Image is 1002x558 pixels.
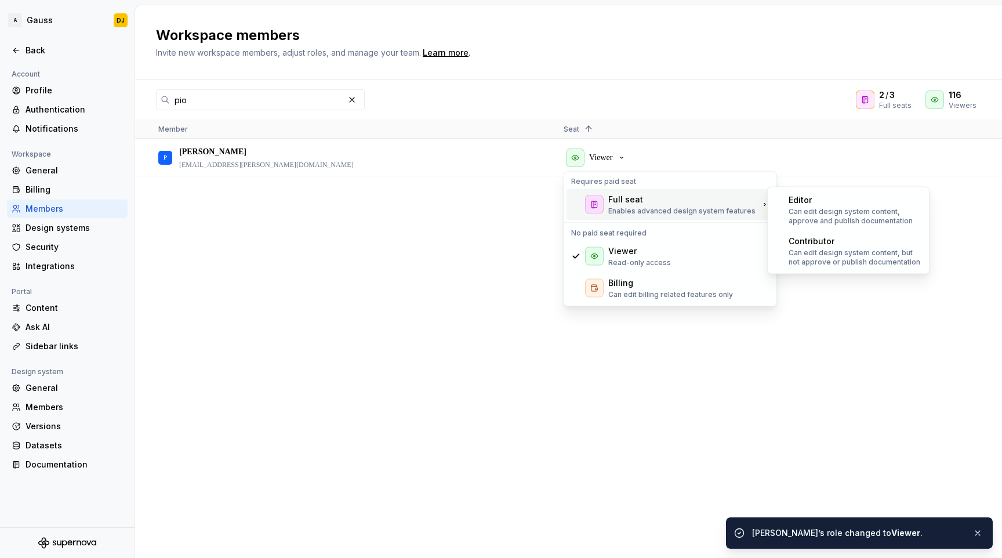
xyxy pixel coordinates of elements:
[789,235,834,247] div: Contributor
[7,417,128,436] a: Versions
[7,257,128,276] a: Integrations
[170,89,344,110] input: Search in workspace members...
[179,146,246,158] p: [PERSON_NAME]
[7,100,128,119] a: Authentication
[8,13,22,27] div: A
[26,421,123,432] div: Versions
[26,340,123,352] div: Sidebar links
[27,15,53,26] div: Gauss
[26,459,123,470] div: Documentation
[7,455,128,474] a: Documentation
[752,527,963,539] div: [PERSON_NAME]’s role changed to .
[26,165,123,176] div: General
[7,398,128,416] a: Members
[7,147,56,161] div: Workspace
[26,104,123,115] div: Authentication
[7,119,128,138] a: Notifications
[7,81,128,100] a: Profile
[7,219,128,237] a: Design systems
[26,241,123,253] div: Security
[7,318,128,336] a: Ask AI
[26,440,123,451] div: Datasets
[949,89,961,101] span: 116
[789,194,812,206] div: Editor
[564,125,579,133] span: Seat
[158,125,188,133] span: Member
[26,123,123,135] div: Notifications
[7,436,128,455] a: Datasets
[38,537,96,549] svg: Supernova Logo
[608,258,671,267] p: Read-only access
[879,89,884,101] span: 2
[7,365,68,379] div: Design system
[156,48,421,57] span: Invite new workspace members, adjust roles, and manage your team.
[608,206,756,216] p: Enables advanced design system features
[26,260,123,272] div: Integrations
[567,175,774,189] div: Requires paid seat
[7,180,128,199] a: Billing
[26,203,123,215] div: Members
[164,146,167,169] div: P
[891,528,920,538] b: Viewer
[421,49,470,57] span: .
[26,302,123,314] div: Content
[7,379,128,397] a: General
[7,200,128,218] a: Members
[7,285,37,299] div: Portal
[949,101,976,110] div: Viewers
[26,401,123,413] div: Members
[7,299,128,317] a: Content
[789,207,922,226] p: Can edit design system content, approve and publish documentation
[26,382,123,394] div: General
[879,89,912,101] div: /
[608,194,643,205] div: Full seat
[589,152,612,164] p: Viewer
[26,85,123,96] div: Profile
[7,41,128,60] a: Back
[26,321,123,333] div: Ask AI
[26,45,123,56] div: Back
[179,160,354,169] p: [EMAIL_ADDRESS][PERSON_NAME][DOMAIN_NAME]
[567,226,774,240] div: No paid seat required
[890,89,895,101] span: 3
[608,290,733,299] p: Can edit billing related features only
[2,8,132,33] button: AGaussDJ
[423,47,469,59] a: Learn more
[789,248,922,267] p: Can edit design system content, but not approve or publish documentation
[7,337,128,356] a: Sidebar links
[156,26,967,45] h2: Workspace members
[608,245,637,257] div: Viewer
[26,222,123,234] div: Design systems
[7,67,45,81] div: Account
[564,146,631,169] button: Viewer
[879,101,912,110] div: Full seats
[117,16,125,25] div: DJ
[26,184,123,195] div: Billing
[608,277,633,289] div: Billing
[7,238,128,256] a: Security
[7,161,128,180] a: General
